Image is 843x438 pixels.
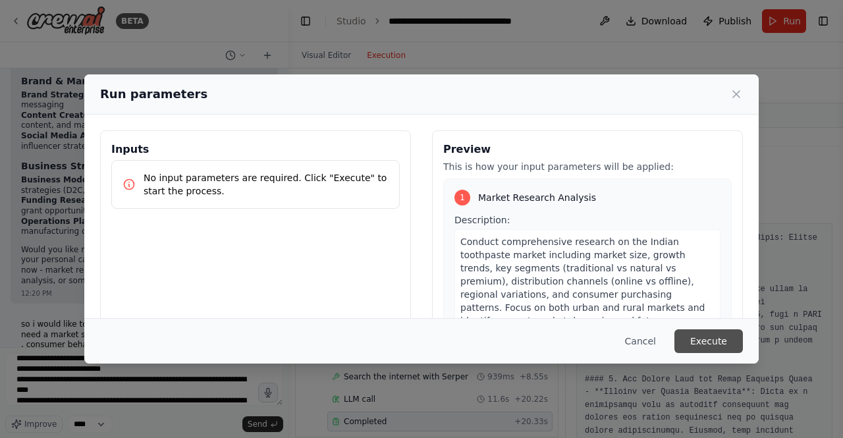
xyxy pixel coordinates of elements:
[443,160,732,173] p: This is how your input parameters will be applied:
[674,329,743,353] button: Execute
[443,142,732,157] h3: Preview
[478,191,596,204] span: Market Research Analysis
[454,190,470,205] div: 1
[111,142,400,157] h3: Inputs
[100,85,207,103] h2: Run parameters
[460,236,705,339] span: Conduct comprehensive research on the Indian toothpaste market including market size, growth tren...
[454,215,510,225] span: Description:
[144,171,389,198] p: No input parameters are required. Click "Execute" to start the process.
[614,329,666,353] button: Cancel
